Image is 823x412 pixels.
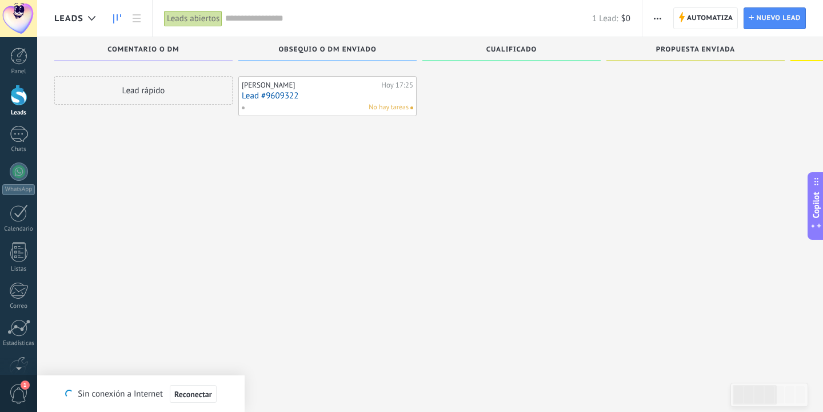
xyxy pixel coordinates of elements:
a: Lista [127,7,146,30]
div: Obsequio o DM enviado [244,46,411,56]
div: Cualificado [428,46,595,56]
div: Lead rápido [54,76,233,105]
a: Automatiza [673,7,738,29]
span: Comentario o DM [107,46,179,54]
span: Nuevo lead [756,8,801,29]
div: Chats [2,146,35,153]
span: No hay nada asignado [410,106,413,109]
div: Leads [2,109,35,117]
div: Listas [2,266,35,273]
div: Sin conexión a Internet [65,385,216,403]
a: Leads [107,7,127,30]
span: Automatiza [687,8,733,29]
span: Leads [54,13,83,24]
span: Cualificado [486,46,537,54]
button: Más [649,7,666,29]
div: Correo [2,303,35,310]
div: WhatsApp [2,184,35,195]
div: [PERSON_NAME] [242,81,378,90]
button: Reconectar [170,385,217,403]
div: Panel [2,68,35,76]
a: Nuevo lead [744,7,806,29]
div: Estadísticas [2,340,35,347]
span: 1 [21,381,30,390]
div: Leads abiertos [164,10,222,27]
span: Obsequio o DM enviado [278,46,376,54]
span: 1 Lead: [592,13,618,24]
span: Propuesta enviada [656,46,736,54]
span: Copilot [810,192,822,219]
div: Comentario o DM [60,46,227,56]
div: Calendario [2,225,35,233]
div: Hoy 17:25 [381,81,413,90]
div: Propuesta enviada [612,46,779,56]
span: Reconectar [174,390,212,398]
span: $0 [621,13,630,24]
a: Lead #9609322 [242,91,413,101]
span: No hay tareas [369,102,409,113]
